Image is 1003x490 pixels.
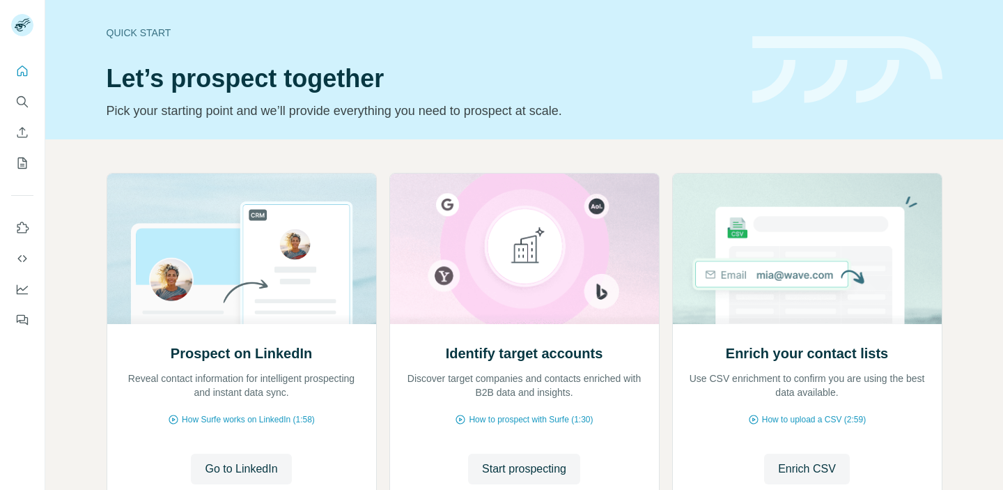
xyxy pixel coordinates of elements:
button: My lists [11,151,33,176]
p: Reveal contact information for intelligent prospecting and instant data sync. [121,372,362,399]
img: Enrich your contact lists [672,174,942,324]
button: Use Surfe API [11,246,33,271]
button: Search [11,89,33,114]
img: Identify target accounts [389,174,660,324]
img: banner [752,36,942,104]
button: Quick start [11,59,33,84]
button: Dashboard [11,277,33,302]
button: Feedback [11,307,33,332]
h2: Identify target accounts [446,344,603,363]
span: How to prospect with Surfe (1:30) [469,413,593,426]
img: Prospect on LinkedIn [107,174,377,324]
button: Use Surfe on LinkedIn [11,215,33,240]
p: Pick your starting point and we’ll provide everything you need to prospect at scale. [107,101,736,121]
span: How Surfe works on LinkedIn (1:58) [182,413,315,426]
p: Discover target companies and contacts enriched with B2B data and insights. [404,372,645,399]
div: Quick start [107,26,736,40]
h2: Enrich your contact lists [726,344,888,363]
button: Go to LinkedIn [191,454,291,484]
span: Enrich CSV [778,461,836,477]
span: How to upload a CSV (2:59) [762,413,866,426]
p: Use CSV enrichment to confirm you are using the best data available. [687,372,928,399]
h1: Let’s prospect together [107,65,736,93]
span: Start prospecting [482,461,566,477]
button: Start prospecting [468,454,580,484]
h2: Prospect on LinkedIn [171,344,312,363]
button: Enrich CSV [11,120,33,145]
span: Go to LinkedIn [205,461,277,477]
button: Enrich CSV [764,454,850,484]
